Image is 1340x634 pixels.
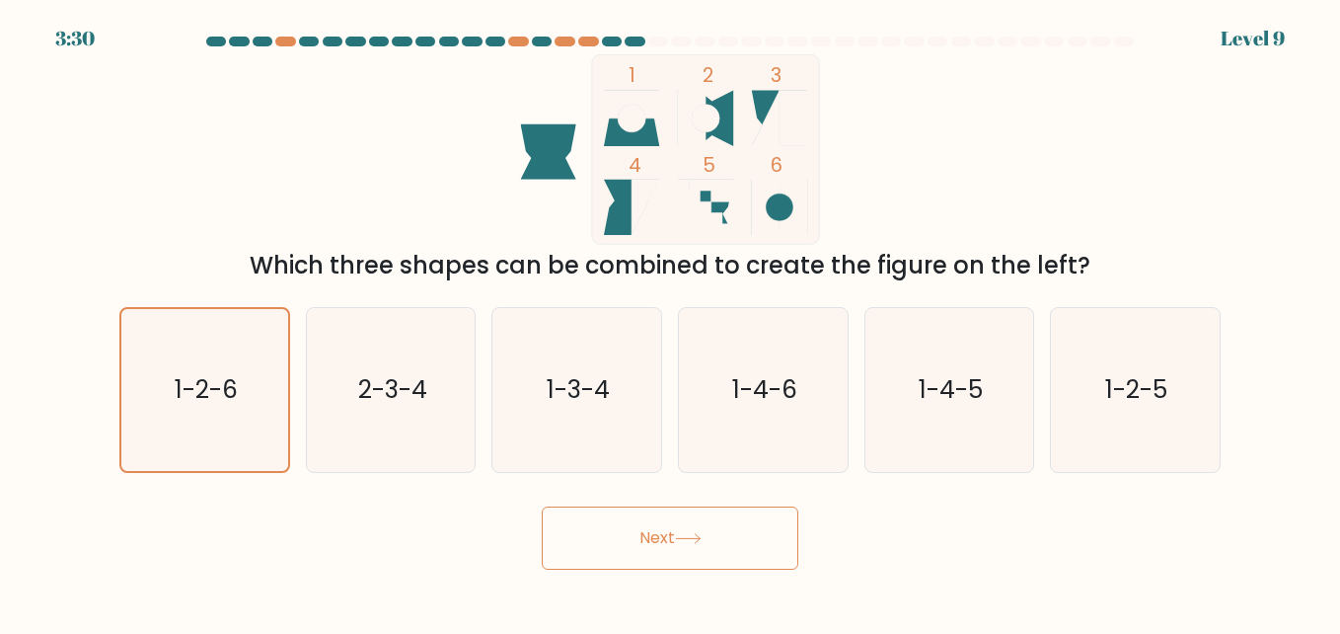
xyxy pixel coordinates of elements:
tspan: 2 [703,61,713,89]
tspan: 4 [629,151,641,179]
text: 1-4-6 [732,372,797,407]
tspan: 1 [629,61,635,89]
div: Level 9 [1221,24,1285,53]
div: 3:30 [55,24,95,53]
tspan: 5 [703,151,715,179]
tspan: 6 [771,151,782,179]
text: 2-3-4 [358,372,427,407]
text: 1-4-5 [919,372,983,407]
text: 1-2-5 [1106,372,1168,407]
div: Which three shapes can be combined to create the figure on the left? [131,248,1209,283]
tspan: 3 [771,61,782,89]
button: Next [542,507,798,570]
text: 1-3-4 [547,372,610,407]
text: 1-2-6 [175,372,238,407]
